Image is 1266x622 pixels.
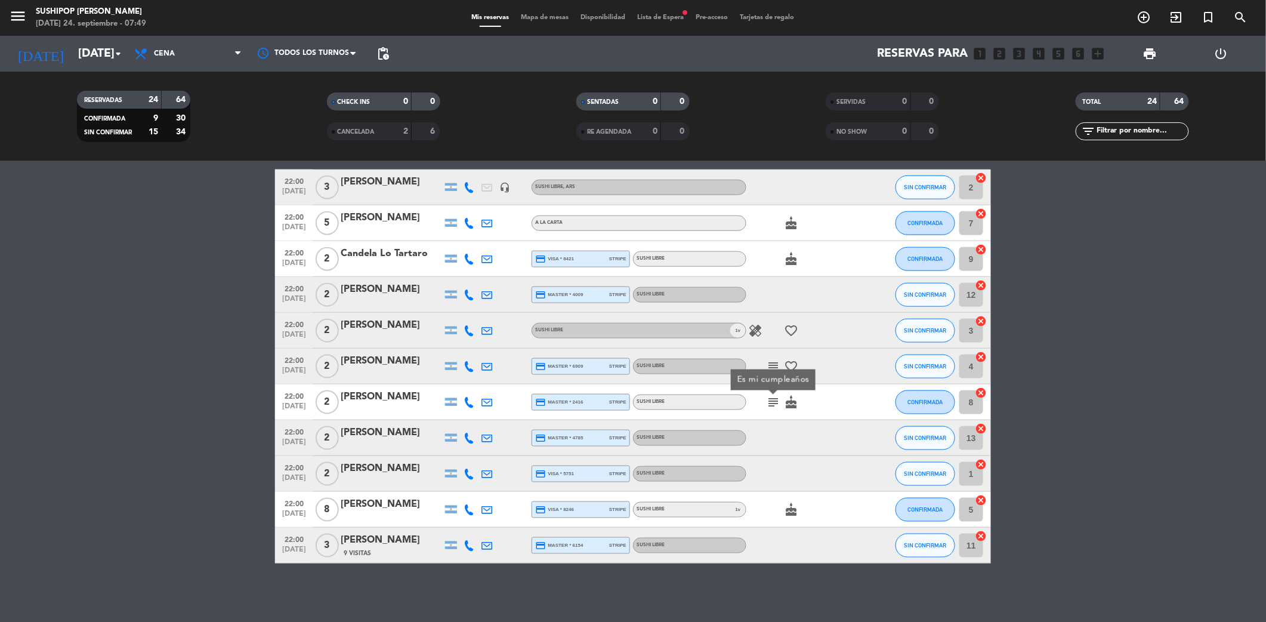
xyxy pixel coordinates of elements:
[930,127,937,136] strong: 0
[535,290,583,300] span: master * 4009
[499,182,510,193] i: headset_mic
[587,99,619,105] span: SENTADAS
[316,175,339,199] span: 3
[972,46,987,61] i: looks_one
[279,295,309,309] span: [DATE]
[904,470,947,477] span: SIN CONFIRMAR
[1214,47,1228,61] i: power_settings_new
[908,220,943,226] span: CONFIRMADA
[84,97,122,103] span: RESERVADAS
[316,534,339,558] span: 3
[563,184,575,189] span: , ARS
[908,255,943,262] span: CONFIRMADA
[904,542,947,549] span: SIN CONFIRMAR
[609,470,626,478] span: stripe
[896,462,955,486] button: SIN CONFIRMAR
[279,281,309,295] span: 22:00
[9,7,27,25] i: menu
[637,256,665,261] span: SUSHI LIBRE
[316,390,339,414] span: 2
[341,210,442,226] div: [PERSON_NAME]
[430,97,437,106] strong: 0
[279,223,309,237] span: [DATE]
[1137,10,1151,24] i: add_circle_outline
[279,389,309,402] span: 22:00
[279,210,309,223] span: 22:00
[154,50,175,58] span: Cena
[176,128,188,136] strong: 34
[1174,97,1186,106] strong: 64
[575,14,632,21] span: Disponibilidad
[279,532,309,546] span: 22:00
[535,361,583,372] span: master * 6909
[896,426,955,450] button: SIN CONFIRMAR
[535,433,583,444] span: master * 4785
[896,355,955,378] button: SIN CONFIRMAR
[535,290,546,300] i: credit_card
[896,175,955,199] button: SIN CONFIRMAR
[836,99,866,105] span: SERVIDAS
[734,14,801,21] span: Tarjetas de regalo
[316,426,339,450] span: 2
[1082,124,1096,138] i: filter_list
[784,395,798,409] i: cake
[1090,46,1106,61] i: add_box
[279,331,309,344] span: [DATE]
[896,211,955,235] button: CONFIRMADA
[975,315,987,327] i: cancel
[316,319,339,343] span: 2
[279,353,309,367] span: 22:00
[766,359,780,374] i: subject
[975,494,987,506] i: cancel
[637,435,665,440] span: SUSHI LIBRE
[609,541,626,549] span: stripe
[535,540,546,551] i: credit_card
[975,530,987,542] i: cancel
[36,18,146,30] div: [DATE] 24. septiembre - 07:49
[975,279,987,291] i: cancel
[836,129,867,135] span: NO SHOW
[992,46,1007,61] i: looks_two
[153,114,158,122] strong: 9
[737,374,810,386] div: Es mi cumpleaños
[316,355,339,378] span: 2
[279,510,309,524] span: [DATE]
[1083,99,1101,105] span: TOTAL
[1234,10,1248,24] i: search
[1096,125,1188,138] input: Filtrar por nombre...
[279,438,309,452] span: [DATE]
[279,496,309,510] span: 22:00
[975,423,987,435] i: cancel
[736,327,738,334] span: 1
[279,546,309,559] span: [DATE]
[784,216,798,230] i: cake
[653,127,657,136] strong: 0
[316,211,339,235] span: 5
[279,187,309,201] span: [DATE]
[637,292,665,297] span: SUSHI LIBRE
[316,498,339,522] span: 8
[279,460,309,474] span: 22:00
[632,14,690,21] span: Lista de Espera
[748,324,762,338] i: healing
[975,244,987,255] i: cancel
[341,174,442,190] div: [PERSON_NAME]
[908,506,943,513] span: CONFIRMADA
[730,324,746,338] span: v
[896,247,955,271] button: CONFIRMADA
[279,367,309,380] span: [DATE]
[1011,46,1027,61] i: looks_3
[279,317,309,331] span: 22:00
[975,458,987,470] i: cancel
[784,252,798,266] i: cake
[877,47,968,61] span: Reservas para
[535,504,546,515] i: credit_card
[904,363,947,369] span: SIN CONFIRMAR
[535,540,583,551] span: master * 6154
[535,254,574,264] span: visa * 8421
[149,128,158,136] strong: 15
[535,469,574,479] span: visa * 5751
[1070,46,1086,61] i: looks_6
[176,96,188,104] strong: 64
[535,397,546,408] i: credit_card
